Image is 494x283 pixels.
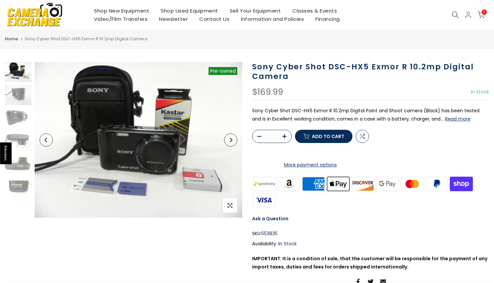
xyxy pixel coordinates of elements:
[252,230,489,238] div: SKU:
[375,176,400,192] img: google pay
[252,176,277,192] img: synchrony
[400,176,424,192] img: master
[471,88,489,95] span: In Stock
[155,7,224,15] a: Shop Used Equipment
[252,255,487,270] strong: IMPORTANT: It is a condition of sale, that the customer will be responsible for the payment of an...
[88,7,155,15] a: Shop New Equipment
[252,215,288,222] a: Ask a Question
[252,88,283,96] div: $169.99
[252,192,277,208] img: visa
[252,161,369,169] a: More payment options
[449,176,474,192] img: shopify pay
[252,62,489,81] h1: Sony Cyber Shot DSC-HX5 Exmor R 10.2mp Digital Camera
[252,107,489,123] p: Sony Cyber Shot DSC-HX5 Exmor R 10.2mp Digital Point and Shoot camera (Black) has been tested and...
[153,15,194,23] a: Newsletter
[482,10,487,15] span: 0
[40,133,53,147] button: Previous
[235,15,310,23] a: Information and Policies
[326,176,350,192] img: apple pay
[478,11,485,18] a: 0
[5,36,18,42] a: Home
[312,134,344,139] span: Add to cart
[252,240,489,248] div: Availability :
[295,130,352,143] button: Add to cart
[224,133,237,147] button: Next
[261,230,278,238] span: 553835
[88,15,153,23] a: Video/Film Transfers
[445,116,471,122] button: Read more
[279,240,297,247] span: In Stock
[25,36,148,42] span: Sony Cyber Shot DSC-HX5 Exmor R 10.2mp Digital Camera
[194,15,235,23] a: Contact Us
[301,176,326,192] img: american express
[424,176,449,192] img: paypal
[224,7,287,15] a: Sell Your Equipment
[310,15,346,23] a: Financing
[287,7,343,15] a: Classes & Events
[277,176,301,192] img: amazon payments
[350,176,375,192] img: discover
